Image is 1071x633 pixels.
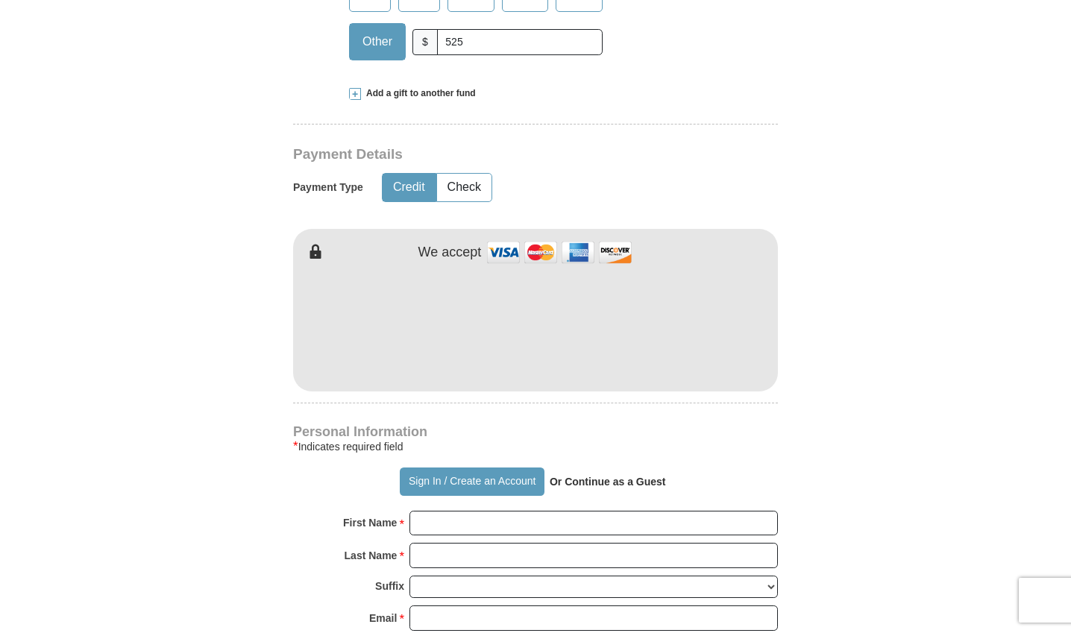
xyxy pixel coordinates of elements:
[293,146,673,163] h3: Payment Details
[412,29,438,55] span: $
[361,87,476,100] span: Add a gift to another fund
[369,608,397,629] strong: Email
[355,31,400,53] span: Other
[437,174,491,201] button: Check
[383,174,436,201] button: Credit
[418,245,482,261] h4: We accept
[293,181,363,194] h5: Payment Type
[345,545,398,566] strong: Last Name
[293,426,778,438] h4: Personal Information
[485,236,634,268] img: credit cards accepted
[400,467,544,496] button: Sign In / Create an Account
[375,576,404,596] strong: Suffix
[550,476,666,488] strong: Or Continue as a Guest
[293,438,778,456] div: Indicates required field
[343,512,397,533] strong: First Name
[437,29,603,55] input: Other Amount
